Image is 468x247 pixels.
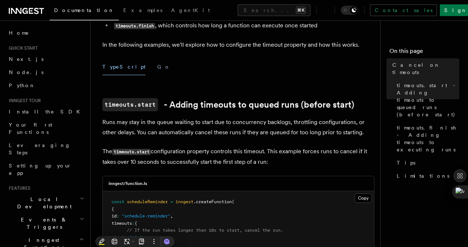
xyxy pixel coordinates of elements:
a: Tips [394,156,459,169]
span: AgentKit [171,7,210,13]
h3: inngest/function.ts [109,181,147,186]
button: Events & Triggers [6,213,86,234]
a: Cancel on timeouts [389,58,459,79]
span: Install the SDK [9,109,84,115]
span: { [135,221,137,226]
span: Cancel on timeouts [392,61,459,76]
a: Python [6,79,86,92]
span: Features [6,185,30,191]
span: Next.js [9,56,44,62]
span: : [117,213,119,219]
button: Go [157,59,170,75]
a: timeouts.start - Adding timeouts to queued runs (before start) [394,79,459,121]
button: Local Development [6,193,86,213]
button: Copy [355,193,372,203]
span: start [112,235,124,240]
span: Events & Triggers [6,216,80,231]
span: Quick start [6,45,38,51]
kbd: ⌘K [296,7,306,14]
span: : [124,235,127,240]
span: Limitations [397,172,449,180]
span: "schedule-reminder" [122,213,170,219]
a: Contact sales [370,4,437,16]
span: Leveraging Steps [9,142,71,155]
span: timeouts.start - Adding timeouts to queued runs (before start) [397,82,459,118]
span: timeouts.finish - Adding timeouts to executing runs [397,124,459,153]
span: Tips [397,159,415,166]
span: ( [232,199,234,204]
p: The configuration property controls this timeout. This example forces runs to cancel if it takes ... [102,146,374,167]
span: "10s" [129,235,142,240]
a: AgentKit [167,2,214,20]
span: scheduleReminder [127,199,168,204]
span: { [112,207,114,212]
span: Documentation [54,7,114,13]
span: Examples [123,7,162,13]
a: Leveraging Steps [6,139,86,159]
button: Search...⌘K [238,4,310,16]
span: , [142,235,145,240]
span: inngest [175,199,193,204]
button: Toggle dark mode [341,6,358,15]
a: Next.js [6,53,86,66]
a: timeouts.finish - Adding timeouts to executing runs [394,121,459,156]
span: Inngest tour [6,98,41,104]
span: = [170,199,173,204]
code: timeouts.finish [114,23,155,29]
a: Your first Functions [6,118,86,139]
li: , which controls how long a function can execute once started [112,20,374,31]
a: Node.js [6,66,86,79]
a: Limitations [394,169,459,182]
span: , [170,213,173,219]
span: Your first Functions [9,122,52,135]
h4: On this page [389,47,459,58]
span: const [112,199,124,204]
span: Setting up your app [9,163,72,176]
a: Setting up your app [6,159,86,180]
span: Python [9,82,35,88]
a: timeouts.start- Adding timeouts to queued runs (before start) [102,98,354,111]
span: Home [9,29,29,36]
span: : [132,221,135,226]
a: Documentation [50,2,119,20]
code: timeouts.start [112,149,151,155]
span: // If the run takes longer than 10s to start, cancel the run. [127,228,283,233]
a: Home [6,26,86,39]
span: Node.js [9,69,44,75]
a: Examples [119,2,167,20]
span: .createFunction [193,199,232,204]
span: Local Development [6,196,80,210]
button: TypeScript [102,59,146,75]
span: timeouts [112,221,132,226]
p: In the following examples, we'll explore how to configure the timeout property and how this works. [102,40,374,50]
code: timeouts.start [102,98,158,111]
a: Install the SDK [6,105,86,118]
p: Runs may stay in the queue waiting to start due to concurrency backlogs, throttling configuration... [102,117,374,138]
span: id [112,213,117,219]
